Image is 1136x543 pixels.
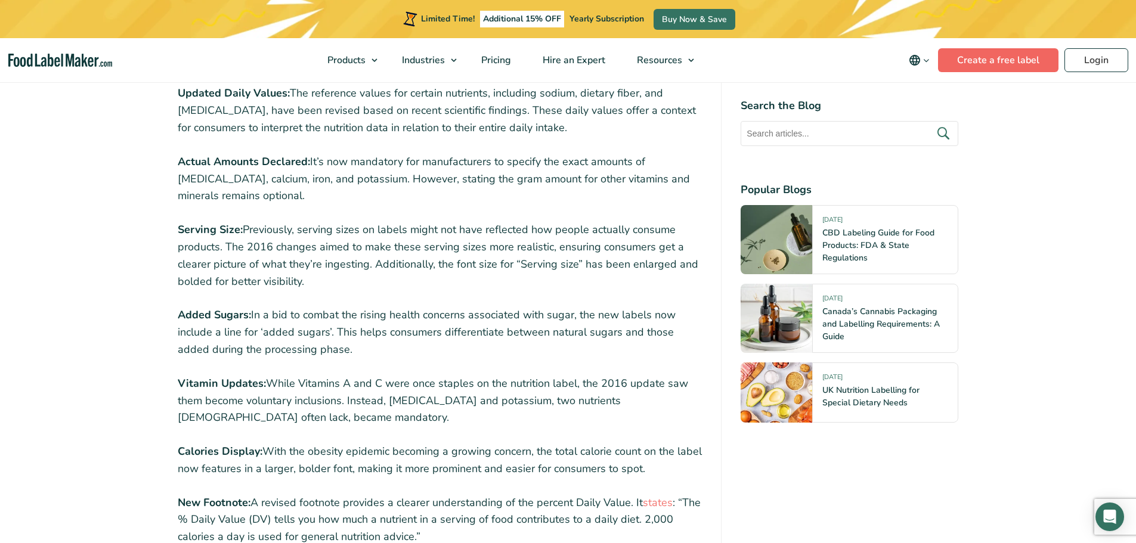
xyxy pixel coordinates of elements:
span: [DATE] [822,294,843,308]
span: Yearly Subscription [569,13,644,24]
strong: Updated Daily Values: [178,86,290,100]
p: Previously, serving sizes on labels might not have reflected how people actually consume products... [178,221,702,290]
a: UK Nutrition Labelling for Special Dietary Needs [822,384,920,408]
a: Products [312,38,383,82]
strong: New Footnote: [178,495,250,510]
p: In a bid to combat the rising health concerns associated with sugar, the new labels now include a... [178,306,702,358]
span: Products [324,54,367,67]
a: Buy Now & Save [654,9,735,30]
a: CBD Labeling Guide for Food Products: FDA & State Regulations [822,227,934,263]
p: It’s now mandatory for manufacturers to specify the exact amounts of [MEDICAL_DATA], calcium, iro... [178,153,702,204]
a: Hire an Expert [527,38,618,82]
a: Canada’s Cannabis Packaging and Labelling Requirements: A Guide [822,306,940,342]
div: Open Intercom Messenger [1095,502,1124,531]
span: Additional 15% OFF [480,11,564,27]
span: [DATE] [822,215,843,229]
span: Hire an Expert [539,54,606,67]
a: Create a free label [938,48,1058,72]
a: Industries [386,38,463,82]
strong: Vitamin Updates: [178,376,266,390]
span: Resources [633,54,683,67]
strong: Added Sugars: [178,308,251,322]
a: Login [1064,48,1128,72]
strong: Actual Amounts Declared: [178,154,310,169]
a: Resources [621,38,700,82]
input: Search articles... [741,121,958,146]
p: With the obesity epidemic becoming a growing concern, the total calorie count on the label now fe... [178,443,702,477]
p: While Vitamins A and C were once staples on the nutrition label, the 2016 update saw them become ... [178,375,702,426]
p: The reference values for certain nutrients, including sodium, dietary fiber, and [MEDICAL_DATA], ... [178,85,702,136]
span: Limited Time! [421,13,475,24]
h4: Search the Blog [741,98,958,114]
strong: Serving Size: [178,222,243,237]
span: Industries [398,54,446,67]
strong: Calories Display: [178,444,262,458]
a: states [643,495,673,510]
span: [DATE] [822,373,843,386]
h4: Popular Blogs [741,182,958,198]
span: Pricing [478,54,512,67]
a: Pricing [466,38,524,82]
